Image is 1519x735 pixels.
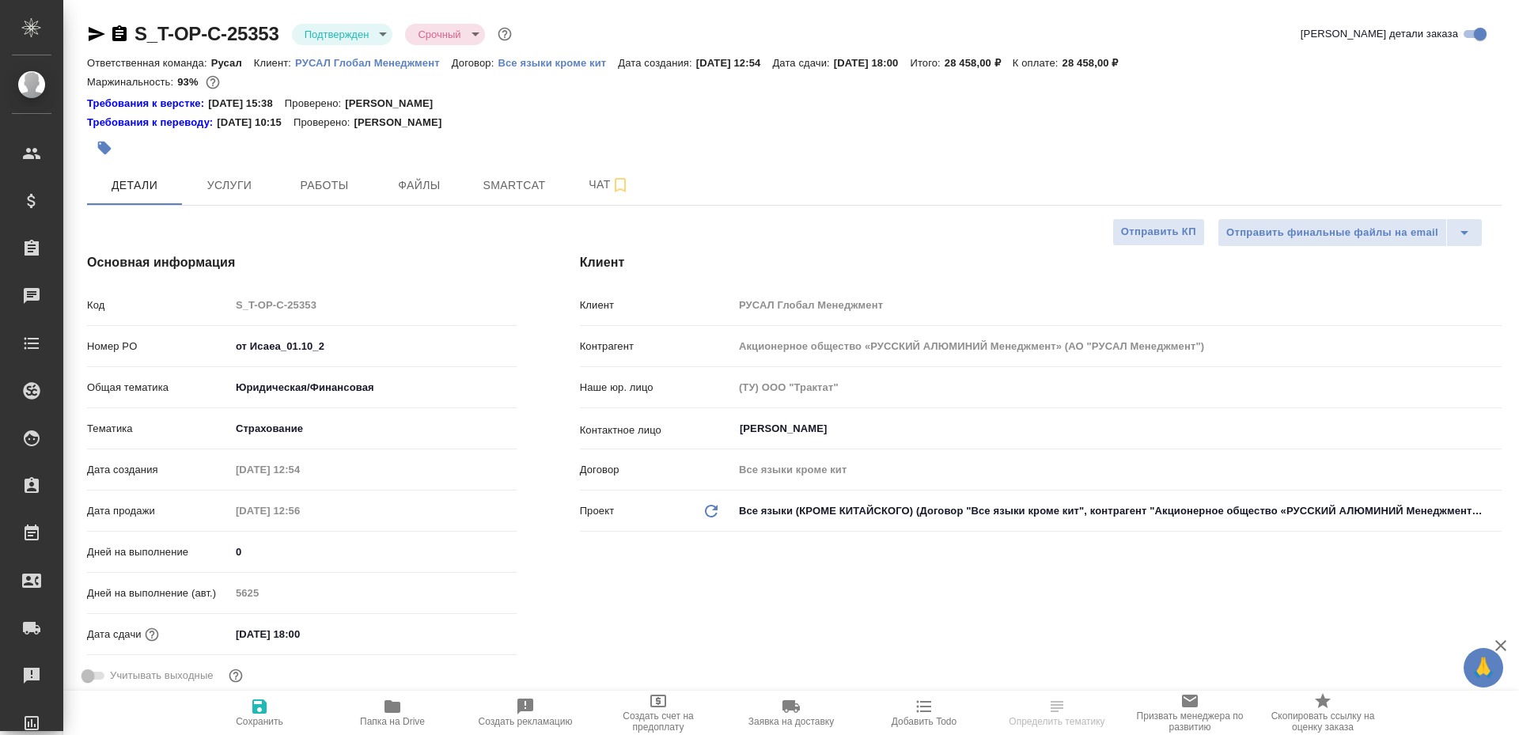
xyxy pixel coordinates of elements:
span: Создать рекламацию [479,716,573,727]
h4: Клиент [580,253,1502,272]
button: Скопировать ссылку для ЯМессенджера [87,25,106,44]
input: Пустое поле [230,294,517,316]
button: 1618.40 RUB; [203,72,223,93]
a: Все языки кроме кит [498,55,618,69]
div: Все языки (КРОМЕ КИТАЙСКОГО) (Договор "Все языки кроме кит", контрагент "Акционерное общество «РУ... [733,498,1502,525]
button: Добавить тэг [87,131,122,165]
span: Отправить КП [1121,223,1196,241]
p: Тематика [87,421,230,437]
button: Скопировать ссылку на оценку заказа [1256,691,1389,735]
a: РУСАЛ Глобал Менеджмент [295,55,452,69]
button: Сохранить [193,691,326,735]
p: Контактное лицо [580,422,733,438]
p: Договор [580,462,733,478]
span: Файлы [381,176,457,195]
p: Дата сдачи: [772,57,833,69]
p: Русал [211,57,254,69]
input: Пустое поле [230,582,517,604]
span: Сохранить [236,716,283,727]
span: Создать счет на предоплату [601,710,715,733]
div: Подтвержден [292,24,393,45]
button: Заявка на доставку [725,691,858,735]
p: Клиент: [254,57,295,69]
input: Пустое поле [230,458,369,481]
span: Smartcat [476,176,552,195]
button: Выбери, если сб и вс нужно считать рабочими днями для выполнения заказа. [225,665,246,686]
p: Все языки кроме кит [498,57,618,69]
p: Дата продажи [87,503,230,519]
p: Номер PO [87,339,230,354]
div: Нажми, чтобы открыть папку с инструкцией [87,115,217,131]
span: [PERSON_NAME] детали заказа [1301,26,1458,42]
p: Наше юр. лицо [580,380,733,396]
p: Маржинальность: [87,76,177,88]
p: [DATE] 12:54 [696,57,773,69]
p: [DATE] 18:00 [834,57,911,69]
a: Требования к переводу: [87,115,217,131]
p: К оплате: [1013,57,1063,69]
input: Пустое поле [733,335,1502,358]
span: Работы [286,176,362,195]
p: Итого: [910,57,944,69]
span: Детали [97,176,172,195]
p: Код [87,297,230,313]
span: Папка на Drive [360,716,425,727]
p: Общая тематика [87,380,230,396]
h4: Основная информация [87,253,517,272]
button: Призвать менеджера по развитию [1123,691,1256,735]
button: Создать рекламацию [459,691,592,735]
input: ✎ Введи что-нибудь [230,540,517,563]
span: Отправить финальные файлы на email [1226,224,1438,242]
button: Доп статусы указывают на важность/срочность заказа [494,24,515,44]
p: [DATE] 10:15 [217,115,294,131]
p: 28 458,00 ₽ [1063,57,1131,69]
div: Подтвержден [405,24,484,45]
span: Услуги [191,176,267,195]
p: [DATE] 15:38 [208,96,285,112]
p: Проверено: [294,115,354,131]
button: Срочный [413,28,465,41]
button: Определить тематику [991,691,1123,735]
div: Страхование [230,415,517,442]
p: РУСАЛ Глобал Менеджмент [295,57,452,69]
span: Заявка на доставку [748,716,834,727]
button: Отправить КП [1112,218,1205,246]
p: Дата создания: [618,57,695,69]
button: Добавить Todo [858,691,991,735]
button: Если добавить услуги и заполнить их объемом, то дата рассчитается автоматически [142,624,162,645]
span: 🙏 [1470,651,1497,684]
span: Призвать менеджера по развитию [1133,710,1247,733]
p: [PERSON_NAME] [345,96,445,112]
p: 28 458,00 ₽ [945,57,1013,69]
p: Дней на выполнение (авт.) [87,585,230,601]
p: Клиент [580,297,733,313]
span: Чат [571,175,647,195]
a: Требования к верстке: [87,96,208,112]
input: Пустое поле [733,294,1502,316]
input: ✎ Введи что-нибудь [230,623,369,646]
p: Проект [580,503,615,519]
input: Пустое поле [230,499,369,522]
button: Папка на Drive [326,691,459,735]
svg: Подписаться [611,176,630,195]
span: Определить тематику [1009,716,1104,727]
button: Создать счет на предоплату [592,691,725,735]
span: Скопировать ссылку на оценку заказа [1266,710,1380,733]
button: Подтвержден [300,28,374,41]
span: Добавить Todo [892,716,956,727]
p: Договор: [452,57,498,69]
input: Пустое поле [733,458,1502,481]
p: Ответственная команда: [87,57,211,69]
p: Контрагент [580,339,733,354]
p: 93% [177,76,202,88]
input: ✎ Введи что-нибудь [230,335,517,358]
p: Дата создания [87,462,230,478]
div: Юридическая/Финансовая [230,374,517,401]
button: Open [1493,427,1496,430]
div: split button [1218,218,1483,247]
a: S_T-OP-C-25353 [134,23,279,44]
button: Отправить финальные файлы на email [1218,218,1447,247]
p: Проверено: [285,96,346,112]
button: 🙏 [1464,648,1503,688]
span: Учитывать выходные [110,668,214,684]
